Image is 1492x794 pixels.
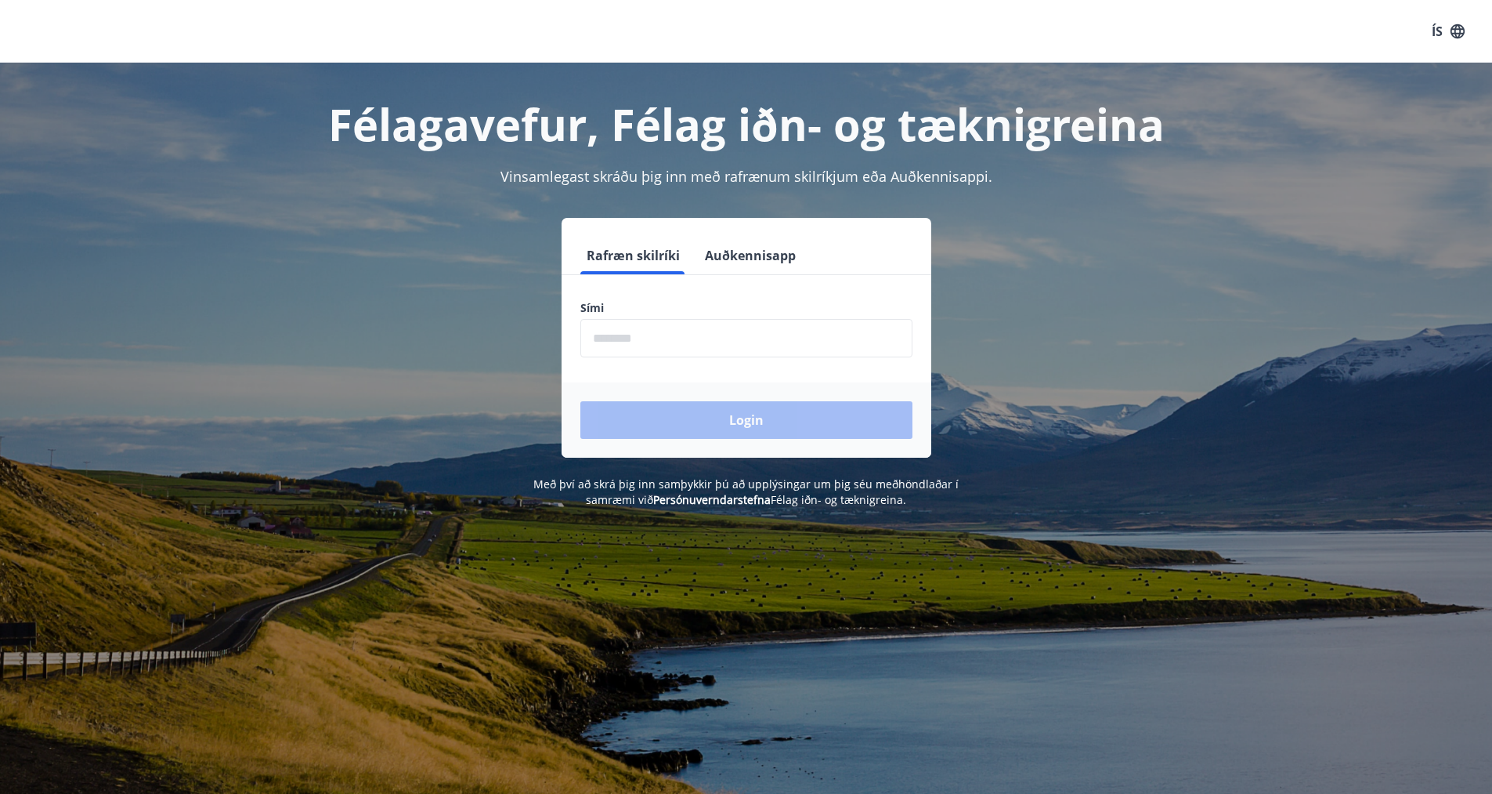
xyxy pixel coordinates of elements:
button: Auðkennisapp [699,237,802,274]
h1: Félagavefur, Félag iðn- og tæknigreina [201,94,1292,154]
a: Persónuverndarstefna [653,492,771,507]
button: ÍS [1423,17,1473,45]
span: Vinsamlegast skráðu þig inn með rafrænum skilríkjum eða Auðkennisappi. [500,167,992,186]
button: Rafræn skilríki [580,237,686,274]
label: Sími [580,300,912,316]
span: Með því að skrá þig inn samþykkir þú að upplýsingar um þig séu meðhöndlaðar í samræmi við Félag i... [533,477,959,507]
